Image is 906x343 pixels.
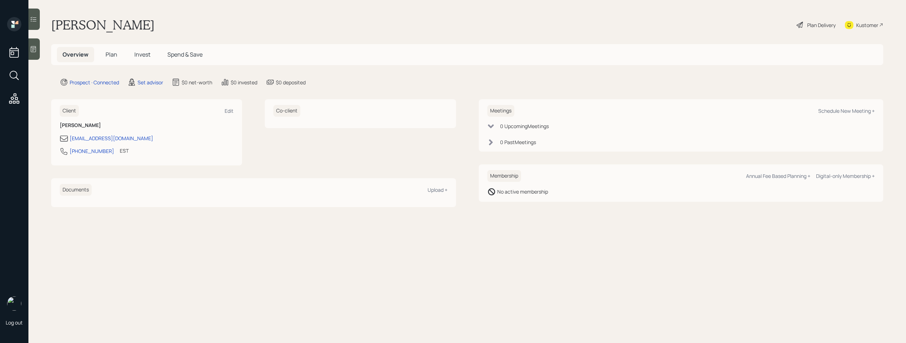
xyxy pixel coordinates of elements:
div: Edit [225,107,234,114]
span: Overview [63,51,89,58]
div: Plan Delivery [807,21,836,29]
div: Prospect · Connected [70,79,119,86]
h6: Membership [487,170,521,182]
div: Kustomer [856,21,878,29]
h6: Documents [60,184,92,196]
div: [EMAIL_ADDRESS][DOMAIN_NAME] [70,134,153,142]
h6: Meetings [487,105,514,117]
div: 0 Past Meeting s [500,138,536,146]
span: Plan [106,51,117,58]
img: retirable_logo.png [7,296,21,311]
span: Spend & Save [167,51,203,58]
h6: [PERSON_NAME] [60,122,234,128]
div: Log out [6,319,23,326]
div: EST [120,147,129,154]
div: $0 net-worth [182,79,212,86]
h1: [PERSON_NAME] [51,17,155,33]
div: Set advisor [138,79,163,86]
div: $0 deposited [276,79,306,86]
div: Upload + [428,186,447,193]
div: Schedule New Meeting + [818,107,875,114]
div: Annual Fee Based Planning + [746,173,810,179]
div: No active membership [497,188,548,195]
div: Digital-only Membership + [816,173,875,179]
h6: Co-client [273,105,300,117]
h6: Client [60,105,79,117]
div: 0 Upcoming Meeting s [500,122,549,130]
span: Invest [134,51,150,58]
div: $0 invested [231,79,257,86]
div: [PHONE_NUMBER] [70,147,114,155]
